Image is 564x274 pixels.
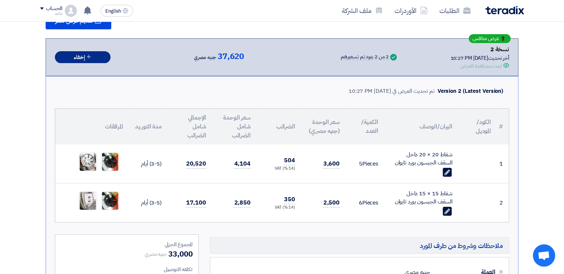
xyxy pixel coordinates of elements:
[100,5,133,17] button: English
[55,51,111,63] button: إخفاء
[346,109,384,144] th: الكمية/العدد
[341,54,389,60] div: 2 من 2 بنود تم تسعيرهم
[433,2,476,19] a: الطلبات
[438,87,503,95] div: Version 2 (Latest Version)
[186,159,206,169] span: 20,520
[460,62,502,70] div: تمت مشاهدة العرض
[349,87,435,95] div: تم تحديث العرض في [DATE] 10:27 PM
[79,189,97,213] img: Camscanner_1755181640803.jpg
[485,6,524,14] img: Teradix logo
[168,109,212,144] th: الإجمالي شامل الضرائب
[384,109,458,144] th: البيان/الوصف
[323,159,340,169] span: 3,600
[497,109,509,144] th: #
[168,248,192,260] span: 33,000
[101,189,119,213] img: Camscanner_1755181324544.jpg
[65,5,77,17] img: profile_test.png
[263,166,295,172] div: (14 %) VAT
[101,150,119,174] img: Camscanner_1755181174434.jpg
[359,160,362,168] span: 5
[234,159,251,169] span: 4,104
[458,109,497,144] th: الكود/الموديل
[129,183,168,222] td: (3-5) أيام
[346,144,384,183] td: Pieces
[389,2,433,19] a: الأوردرات
[218,52,244,61] span: 37,620
[263,205,295,211] div: (14 %) VAT
[346,183,384,222] td: Pieces
[533,244,555,267] a: Open chat
[212,109,257,144] th: سعر الوحدة شامل الضرائب
[129,144,168,183] td: (3-5) أيام
[257,109,301,144] th: الضرائب
[450,45,509,54] div: نسخة 2
[129,109,168,144] th: مدة التوريد
[55,109,129,144] th: المرفقات
[186,198,206,208] span: 17,100
[301,109,346,144] th: سعر الوحدة (جنيه مصري)
[210,237,509,254] h5: ملاحظات وشروط من طرف المورد
[323,198,340,208] span: 2,500
[145,250,167,258] span: جنيه مصري
[390,150,452,167] div: شفاط 20 × 20 داخل السقف الجبسون بورد تايوان
[359,199,362,207] span: 6
[55,18,93,24] span: تقديم عرض سعر
[105,9,121,14] span: English
[284,156,295,165] span: 504
[40,12,62,16] div: ماجد
[46,6,62,12] div: الحساب
[79,150,97,174] img: Camscanner_1755181612469.jpg
[61,265,192,273] div: تكلفه التوصيل
[61,241,192,248] div: المجموع الجزئي
[284,195,295,204] span: 350
[497,144,509,183] td: 1
[472,36,499,41] span: عرض منافس
[497,183,509,222] td: 2
[390,189,452,206] div: شفاط 15 × 15 داخل السقف الجبسون بورد تايوان
[194,53,216,62] span: جنيه مصري
[234,198,251,208] span: 2,850
[450,54,509,62] div: أخر تحديث [DATE] 10:27 PM
[336,2,389,19] a: ملف الشركة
